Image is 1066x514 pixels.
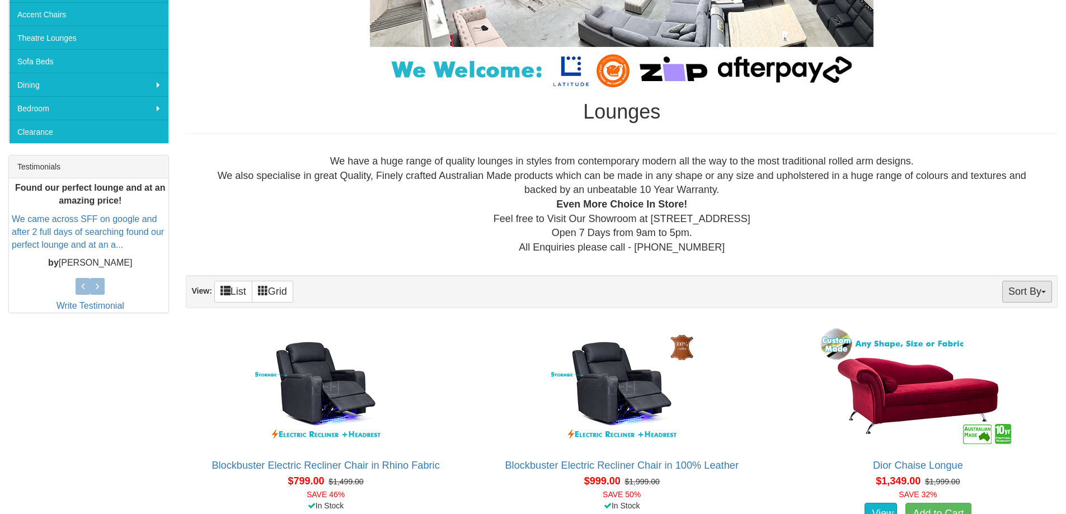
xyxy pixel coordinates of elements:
img: Blockbuster Electric Recliner Chair in 100% Leather [521,326,722,449]
del: $1,999.00 [925,477,960,486]
img: Blockbuster Electric Recliner Chair in Rhino Fabric [225,326,426,449]
a: Write Testimonial [57,301,124,310]
div: In Stock [480,500,764,511]
a: Grid [252,281,293,303]
div: Testimonials [9,155,168,178]
a: Bedroom [9,96,168,120]
a: Theatre Lounges [9,26,168,49]
div: We have a huge range of quality lounges in styles from contemporary modern all the way to the mos... [195,154,1049,255]
img: Dior Chaise Longue [817,326,1018,449]
font: SAVE 46% [307,490,345,499]
span: $799.00 [288,475,324,487]
a: Sofa Beds [9,49,168,73]
del: $1,999.00 [625,477,660,486]
span: $1,349.00 [876,475,921,487]
a: Dior Chaise Longue [873,460,963,471]
a: Blockbuster Electric Recliner Chair in Rhino Fabric [212,460,439,471]
b: Found our perfect lounge and at an amazing price! [15,183,165,206]
span: $999.00 [584,475,621,487]
a: List [214,281,252,303]
b: Even More Choice In Store! [556,199,687,210]
a: Dining [9,73,168,96]
p: [PERSON_NAME] [12,257,168,270]
a: Clearance [9,120,168,143]
a: Blockbuster Electric Recliner Chair in 100% Leather [505,460,739,471]
button: Sort By [1002,281,1052,303]
a: Accent Chairs [9,2,168,26]
font: SAVE 32% [899,490,937,499]
div: In Stock [184,500,467,511]
h1: Lounges [186,101,1058,123]
strong: View: [191,286,212,295]
del: $1,499.00 [328,477,363,486]
b: by [48,258,59,268]
a: We came across SFF on google and after 2 full days of searching found our perfect lounge and at a... [12,214,164,249]
font: SAVE 50% [603,490,641,499]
